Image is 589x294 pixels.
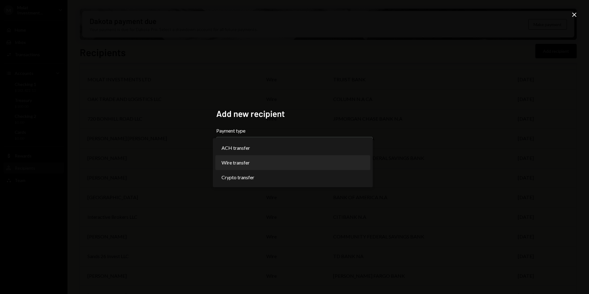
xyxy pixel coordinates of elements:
span: Crypto transfer [221,174,254,181]
span: ACH transfer [221,144,250,152]
span: Wire transfer [221,159,250,166]
label: Payment type [216,127,373,134]
button: Payment type [216,137,373,154]
h2: Add new recipient [216,108,373,120]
